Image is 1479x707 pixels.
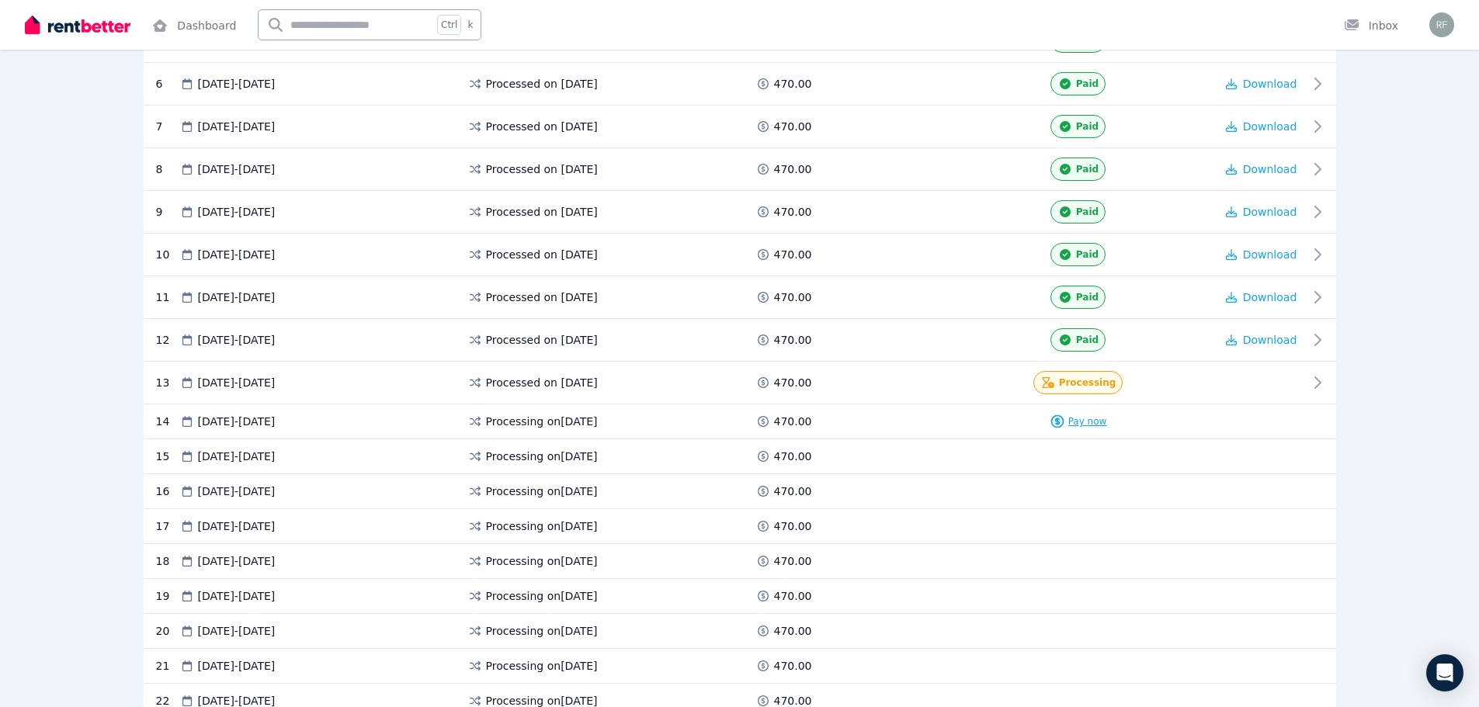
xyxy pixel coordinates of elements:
span: Paid [1076,291,1099,303]
span: [DATE] - [DATE] [198,76,276,92]
span: Processing on [DATE] [486,449,598,464]
span: 470.00 [774,414,812,429]
div: 12 [156,328,179,352]
span: [DATE] - [DATE] [198,289,276,305]
span: Pay now [1068,415,1107,428]
span: Processing on [DATE] [486,658,598,674]
div: 19 [156,588,179,604]
span: Paid [1076,78,1099,90]
span: [DATE] - [DATE] [198,332,276,348]
span: [DATE] - [DATE] [198,623,276,639]
button: Download [1226,76,1297,92]
span: Download [1243,248,1297,261]
span: 470.00 [774,76,812,92]
span: [DATE] - [DATE] [198,375,276,390]
span: k [467,19,473,31]
span: Processing [1059,376,1116,389]
span: Processed on [DATE] [486,119,598,134]
div: 14 [156,414,179,429]
span: [DATE] - [DATE] [198,588,276,604]
span: 470.00 [774,247,812,262]
span: Processing on [DATE] [486,518,598,534]
span: 470.00 [774,119,812,134]
span: Processed on [DATE] [486,375,598,390]
span: [DATE] - [DATE] [198,658,276,674]
span: 470.00 [774,161,812,177]
span: Processing on [DATE] [486,414,598,429]
span: Ctrl [437,15,461,35]
span: Processing on [DATE] [486,553,598,569]
span: Paid [1076,163,1099,175]
span: 470.00 [774,553,812,569]
div: 21 [156,658,179,674]
span: Processed on [DATE] [486,161,598,177]
div: 15 [156,449,179,464]
div: 13 [156,371,179,394]
span: 470.00 [774,623,812,639]
img: Fernando Alonso Rojas [1429,12,1454,37]
div: 7 [156,115,179,138]
div: 10 [156,243,179,266]
div: 6 [156,72,179,95]
span: Paid [1076,248,1099,261]
span: 470.00 [774,289,812,305]
img: RentBetter [25,13,130,36]
span: [DATE] - [DATE] [198,119,276,134]
button: Download [1226,119,1297,134]
span: Processed on [DATE] [486,332,598,348]
div: 8 [156,158,179,181]
span: Processed on [DATE] [486,289,598,305]
span: [DATE] - [DATE] [198,518,276,534]
span: 470.00 [774,449,812,464]
span: 470.00 [774,518,812,534]
span: [DATE] - [DATE] [198,553,276,569]
span: Download [1243,120,1297,133]
span: 470.00 [774,375,812,390]
button: Download [1226,289,1297,305]
span: 470.00 [774,483,812,499]
div: 9 [156,200,179,224]
button: Download [1226,204,1297,220]
span: 470.00 [774,204,812,220]
span: Download [1243,291,1297,303]
span: [DATE] - [DATE] [198,449,276,464]
span: Paid [1076,334,1099,346]
div: Open Intercom Messenger [1426,654,1463,691]
button: Download [1226,332,1297,348]
button: Download [1226,161,1297,177]
div: 18 [156,553,179,569]
span: Processed on [DATE] [486,247,598,262]
span: [DATE] - [DATE] [198,204,276,220]
span: Paid [1076,206,1099,218]
button: Download [1226,247,1297,262]
div: 17 [156,518,179,534]
span: Paid [1076,120,1099,133]
span: Processing on [DATE] [486,623,598,639]
span: Processed on [DATE] [486,76,598,92]
span: Processing on [DATE] [486,588,598,604]
span: Download [1243,206,1297,218]
div: 16 [156,483,179,499]
span: [DATE] - [DATE] [198,161,276,177]
span: [DATE] - [DATE] [198,414,276,429]
span: 470.00 [774,588,812,604]
span: 470.00 [774,658,812,674]
span: Download [1243,78,1297,90]
span: Processed on [DATE] [486,204,598,220]
span: Processing on [DATE] [486,483,598,499]
span: [DATE] - [DATE] [198,247,276,262]
div: 20 [156,623,179,639]
div: 11 [156,286,179,309]
span: Download [1243,163,1297,175]
span: 470.00 [774,332,812,348]
span: Download [1243,334,1297,346]
span: [DATE] - [DATE] [198,483,276,499]
div: Inbox [1344,18,1398,33]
